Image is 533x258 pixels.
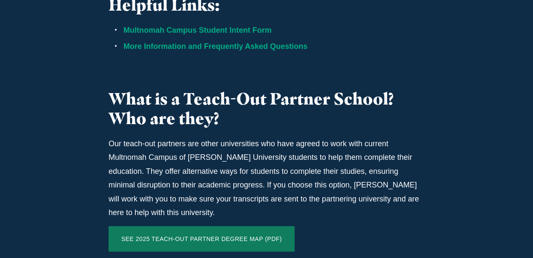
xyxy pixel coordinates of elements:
a: More Information and Frequently Asked Questions [123,42,307,51]
h3: What is a Teach-Out Partner School? Who are they? [109,89,424,128]
p: Our teach-out partners are other universities who have agreed to work with current Multnomah Camp... [109,137,424,219]
a: SEE 2025 TEACH-OUT PARTNER DEGREE MAP (PDF) [109,226,295,252]
a: Multnomah Campus Student Intent Form [123,26,272,34]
